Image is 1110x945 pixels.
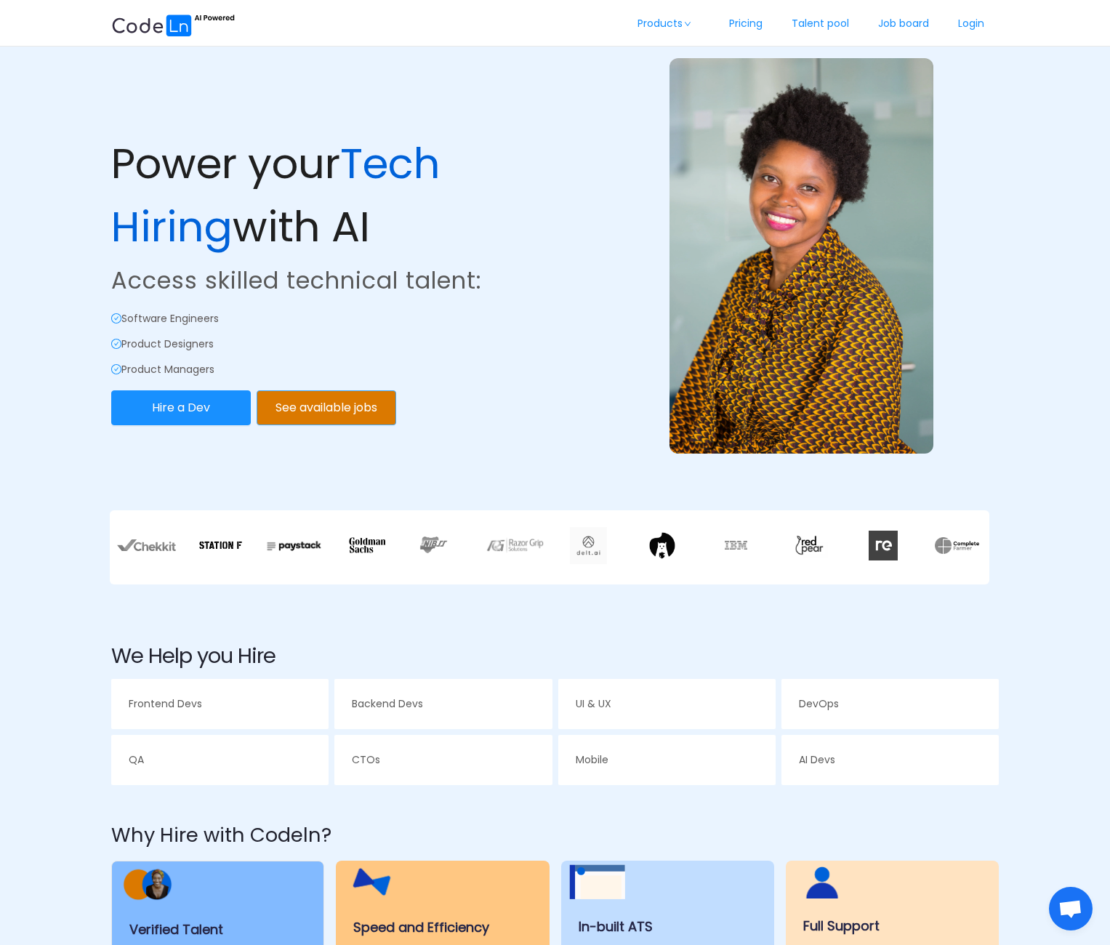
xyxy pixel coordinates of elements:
[111,735,329,785] a: QA
[648,531,677,560] img: tilig.e9f7ecdc.png
[111,364,121,374] i: icon: check-circle
[265,532,323,559] img: Paystack.7c8f16c5.webp
[353,917,531,937] p: Speed and Efficiency
[111,12,235,36] img: ai.87e98a1d.svg
[111,390,251,425] button: Hire a Dev
[558,735,776,785] a: Mobile
[486,537,544,553] img: razor.decf57ec.webp
[111,679,329,729] a: Frontend Devs
[352,696,423,711] span: Backend Devs
[799,752,835,767] span: AI Devs
[112,861,175,903] img: example
[111,263,552,298] p: Access skilled technical talent:
[558,679,776,729] a: UI & UX
[349,537,386,553] img: goldman.0b538e24.svg
[781,679,999,729] a: DevOps
[111,313,121,323] i: icon: check-circle
[935,537,979,554] img: xNYAAAAAA=
[257,390,396,425] button: See available jobs
[576,752,608,767] span: Mobile
[579,917,757,936] p: In-built ATS
[117,539,176,551] img: chekkit.0bccf985.webp
[416,533,467,558] img: nibss.883cf671.png
[129,696,202,711] span: Frontend Devs
[111,337,552,352] p: Product Designers
[336,861,400,900] img: example
[869,531,898,560] img: redata.c317da48.svg
[334,735,552,785] a: CTOs
[352,752,380,767] span: CTOs
[669,58,933,454] img: example
[111,362,552,377] p: Product Managers
[803,916,981,936] p: Full Support
[1049,887,1093,930] a: Open chat
[725,541,747,550] img: ibm.f019ecc1.webp
[781,735,999,785] a: AI Devs
[111,132,552,259] p: Power your with AI
[129,920,306,939] p: Verified Talent
[111,821,1000,850] h2: Why Hire with Codeln?
[111,311,552,326] p: Software Engineers
[576,696,611,711] span: UI & UX
[111,643,1000,669] h2: We Help you Hire
[334,679,552,729] a: Backend Devs
[561,861,625,899] img: example
[786,861,850,899] img: example
[198,533,243,558] img: stationf.7781c04a.png
[799,696,839,711] span: DevOps
[791,533,828,558] img: 3JiQAAAAAABZABt8ruoJIq32+N62SQO0hFKGtpKBtqUKlH8dAofS56CJ7FppICrj1pHkAOPKAAA=
[570,527,607,564] img: delt.973b3143.webp
[111,339,121,349] i: icon: check-circle
[683,20,692,28] i: icon: down
[129,752,144,767] span: QA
